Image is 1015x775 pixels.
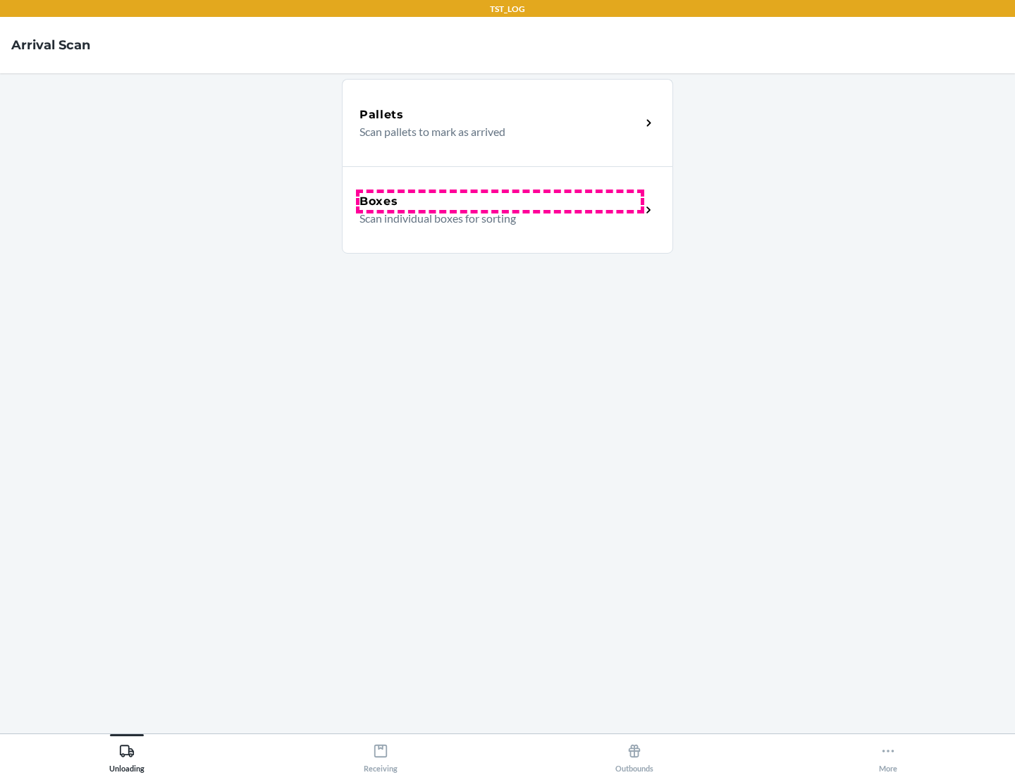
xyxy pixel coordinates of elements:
[254,734,508,773] button: Receiving
[364,738,398,773] div: Receiving
[359,210,629,227] p: Scan individual boxes for sorting
[761,734,1015,773] button: More
[879,738,897,773] div: More
[359,193,398,210] h5: Boxes
[359,123,629,140] p: Scan pallets to mark as arrived
[490,3,525,15] p: TST_LOG
[11,36,90,54] h4: Arrival Scan
[508,734,761,773] button: Outbounds
[359,106,404,123] h5: Pallets
[615,738,653,773] div: Outbounds
[342,79,673,166] a: PalletsScan pallets to mark as arrived
[342,166,673,254] a: BoxesScan individual boxes for sorting
[109,738,144,773] div: Unloading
